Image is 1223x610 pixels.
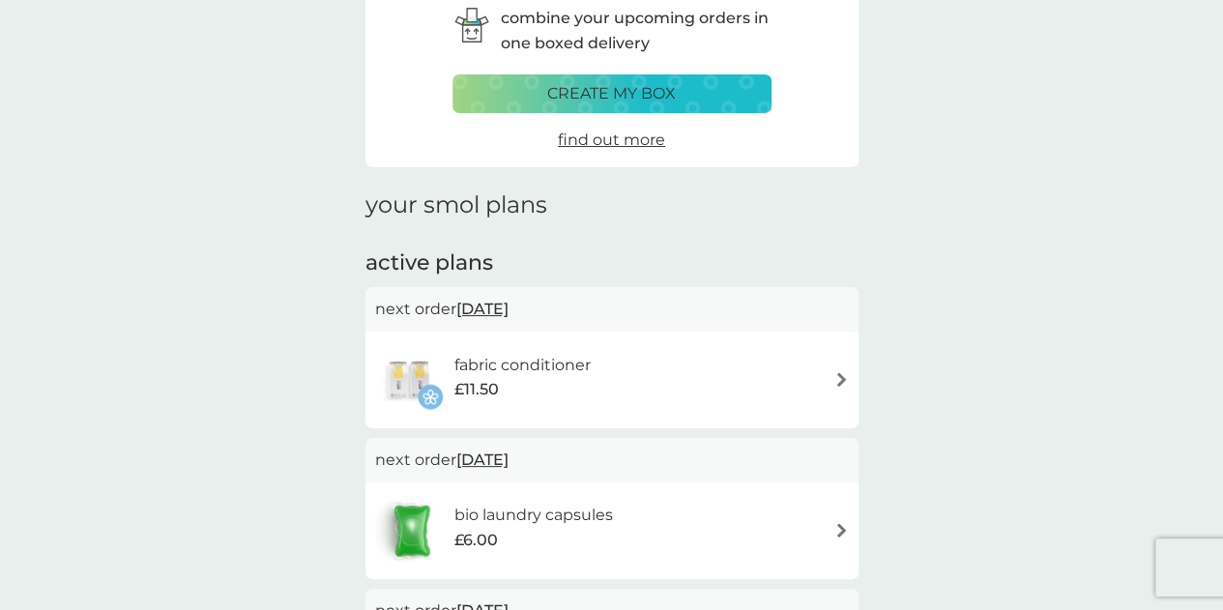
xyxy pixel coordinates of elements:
a: find out more [558,128,665,153]
span: £11.50 [453,377,498,402]
h2: active plans [365,248,859,278]
h1: your smol plans [365,191,859,219]
p: next order [375,448,849,473]
span: £6.00 [453,528,497,553]
img: fabric conditioner [375,346,443,414]
button: create my box [452,74,772,113]
span: [DATE] [456,441,509,479]
p: next order [375,297,849,322]
p: create my box [547,81,676,106]
span: [DATE] [456,290,509,328]
h6: fabric conditioner [453,353,590,378]
h6: bio laundry capsules [453,503,612,528]
img: bio laundry capsules [375,497,449,565]
p: combine your upcoming orders in one boxed delivery [501,6,772,55]
img: arrow right [834,523,849,537]
span: find out more [558,131,665,149]
img: arrow right [834,372,849,387]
